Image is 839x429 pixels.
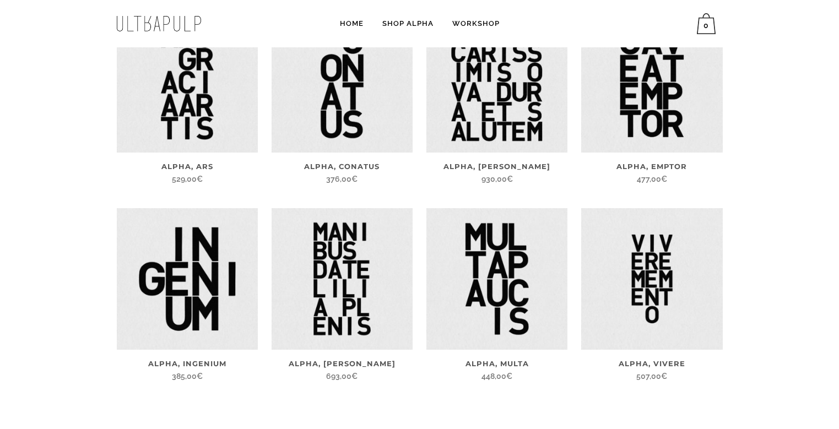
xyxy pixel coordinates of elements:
[272,12,413,153] img: Ultrapulp Alpha, conatus. Estampe typographique contemporaine originale signée. La série Alpha em...
[661,175,667,183] span: €
[272,153,413,186] a: Alpha, Conatus 376,00€
[351,372,358,381] span: €
[117,358,258,369] h6: Alpha, Ingenium
[661,372,667,381] span: €
[172,175,203,183] span: 529,00
[272,161,413,172] h6: Alpha, Conatus
[197,175,203,183] span: €
[426,358,567,369] h6: Alpha, Multa
[581,358,722,369] h6: Alpha, Vivere
[481,175,513,183] span: 930,00
[581,350,722,383] a: Alpha, Vivere 507,00€
[697,13,721,34] a: 0
[382,19,434,28] span: Shop Alpha
[117,161,258,172] h6: Alpha, Ars
[426,161,567,172] h6: Alpha, [PERSON_NAME]
[197,372,203,381] span: €
[340,19,364,28] span: Home
[272,350,413,383] a: Alpha, [PERSON_NAME] 693,00€
[636,372,667,381] span: 507,00
[351,175,358,183] span: €
[452,19,500,28] span: Workshop
[272,208,413,349] img: Ultrapulp Alpha series, Manibus date lilia plenis. Etching ink on canvas. Original small limited ...
[326,372,358,381] span: 693,00
[426,350,567,383] a: Alpha, Multa 448,00€
[172,372,203,381] span: 385,00
[581,153,722,186] a: Alpha, emptor 477,00€
[326,175,358,183] span: 376,00
[272,358,413,369] h6: Alpha, [PERSON_NAME]
[507,175,513,183] span: €
[637,175,667,183] span: 477,00
[117,12,258,153] img: Ultrapulp Alpha, ars gracia artis. Estampe typographique contemporaine originale signée. La série...
[506,372,512,381] span: €
[581,12,722,153] img: Ultrapulp Alpha, caveat emptor. Estampe typographique contemporaine originale signée. La série Al...
[117,350,258,383] a: Alpha, Ingenium 385,00€
[581,161,722,172] h6: Alpha, emptor
[697,13,716,34] span: 0
[117,208,258,349] img: Ultrapulp Alpha Ingenium. Estampe typographique contemporaine originale signée. La série Alpha em...
[426,153,567,186] a: Alpha, [PERSON_NAME] 930,00€
[481,372,512,381] span: 448,00
[426,12,567,153] img: Ultrapulp Alpha, Amicis carissimis ova dura et salutem. Estampe typographique contemporaine origi...
[117,153,258,186] a: Alpha, Ars 529,00€
[581,208,722,349] img: Ultrapulp Alpha series, Vivere memento, reminding men that they are alive. Etching ink on canvas....
[426,208,567,349] img: Ultrapulp Alpha, multa paucis. Estampe typographique contemporaine originale signée. La série Alp...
